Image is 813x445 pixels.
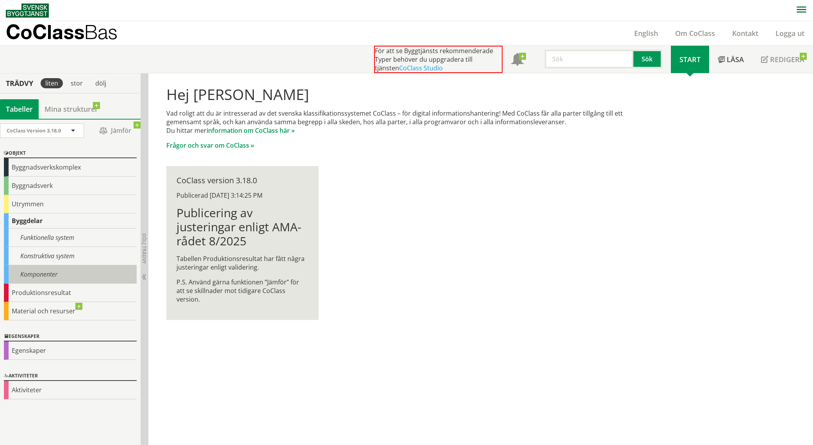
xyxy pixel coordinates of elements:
a: Start [671,46,709,73]
a: CoClassBas [6,21,134,45]
span: CoClass Version 3.18.0 [7,127,61,134]
a: Om CoClass [667,29,724,38]
div: Produktionsresultat [4,284,137,302]
span: Notifikationer [511,54,524,66]
span: Jämför [92,124,139,138]
div: Material och resurser [4,302,137,320]
div: Egenskaper [4,341,137,360]
span: Redigera [770,55,804,64]
div: För att se Byggtjänsts rekommenderade Typer behöver du uppgradera till tjänsten [374,46,503,73]
input: Sök [545,50,633,68]
div: liten [41,78,63,88]
h1: Hej [PERSON_NAME] [166,86,646,103]
a: Logga ut [767,29,813,38]
div: Byggnadsverkskomplex [4,158,137,177]
div: Objekt [4,149,137,158]
span: Start [679,55,701,64]
div: Aktiviteter [4,381,137,399]
div: Komponenter [4,265,137,284]
a: Mina strukturer [39,99,104,119]
div: Funktionella system [4,229,137,247]
p: Vad roligt att du är intresserad av det svenska klassifikationssystemet CoClass – för digital inf... [166,109,646,135]
a: information om CoClass här » [207,126,295,135]
span: Läsa [727,55,744,64]
div: Trädvy [2,79,37,88]
a: Frågor och svar om CoClass » [166,141,254,150]
div: Konstruktiva system [4,247,137,265]
div: Byggdelar [4,213,137,229]
div: stor [66,78,87,88]
div: Egenskaper [4,332,137,341]
button: Sök [633,50,662,68]
div: CoClass version 3.18.0 [177,176,308,185]
div: dölj [91,78,111,88]
span: Dölj trädvy [141,233,148,264]
a: Redigera [752,46,813,73]
p: P.S. Använd gärna funktionen ”Jämför” för att se skillnader mot tidigare CoClass version. [177,278,308,304]
img: Svensk Byggtjänst [6,4,49,18]
p: Tabellen Produktionsresultat har fått några justeringar enligt validering. [177,254,308,272]
a: Läsa [709,46,752,73]
a: Kontakt [724,29,767,38]
div: Byggnadsverk [4,177,137,195]
h1: Publicering av justeringar enligt AMA-rådet 8/2025 [177,206,308,248]
div: Publicerad [DATE] 3:14:25 PM [177,191,308,200]
a: CoClass Studio [399,64,443,72]
span: Bas [84,20,118,43]
div: Aktiviteter [4,372,137,381]
p: CoClass [6,27,118,36]
div: Utrymmen [4,195,137,213]
a: English [626,29,667,38]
